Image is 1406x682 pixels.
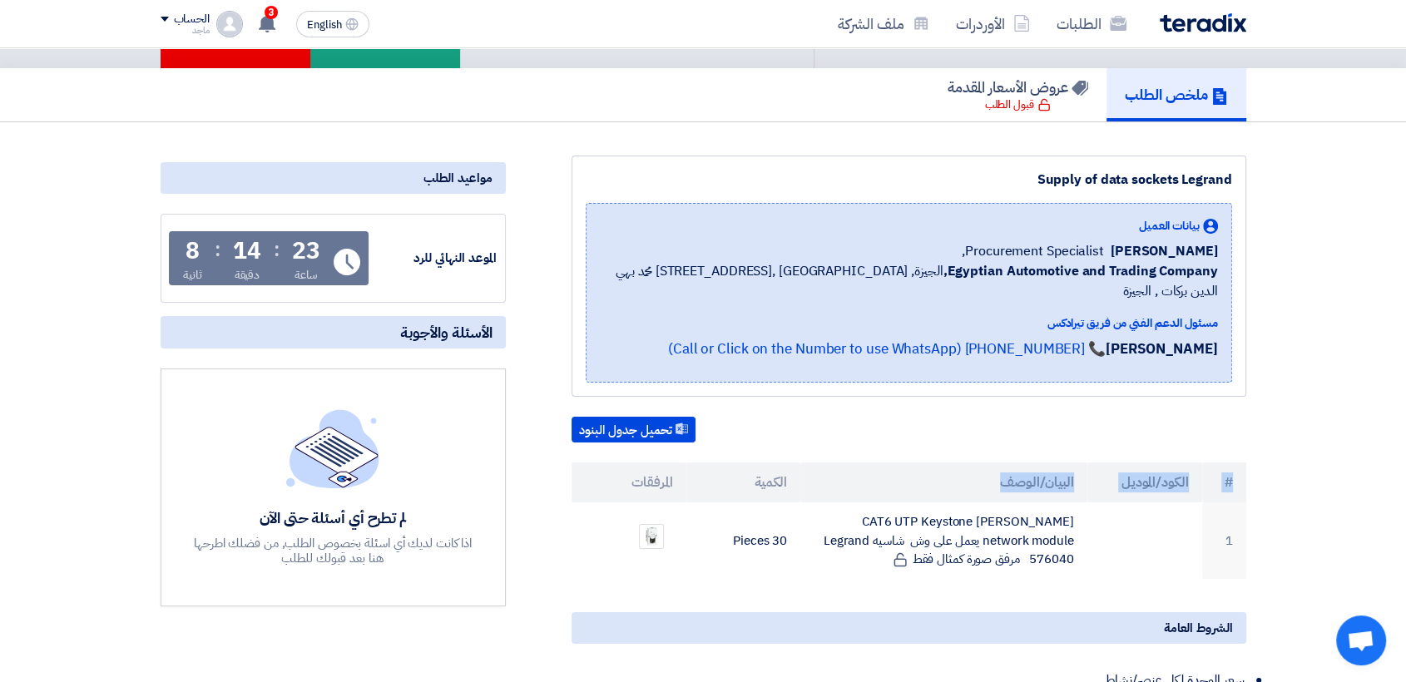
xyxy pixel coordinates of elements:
h5: عروض الأسعار المقدمة [948,77,1088,96]
div: الموعد النهائي للرد [372,249,497,268]
a: ملف الشركة [824,4,943,43]
span: [PERSON_NAME] [1111,241,1218,261]
span: English [307,19,342,31]
div: مسئول الدعم الفني من فريق تيرادكس [600,314,1218,332]
div: الحساب [174,12,210,27]
div: اذا كانت لديك أي اسئلة بخصوص الطلب, من فضلك اطرحها هنا بعد قبولك للطلب [191,536,474,566]
div: ثانية [183,266,202,284]
span: الجيزة, [GEOGRAPHIC_DATA] ,[STREET_ADDRESS] محمد بهي الدين بركات , الجيزة [600,261,1218,301]
img: Teradix logo [1160,13,1246,32]
td: 30 Pieces [686,502,800,579]
a: الأوردرات [943,4,1043,43]
div: : [274,235,280,264]
div: قبول الطلب [985,96,1051,113]
div: : [215,235,220,264]
img: empty_state_list.svg [286,409,379,487]
th: الكمية [686,462,800,502]
a: ملخص الطلب [1106,68,1246,121]
th: المرفقات [572,462,686,502]
button: تحميل جدول البنود [572,417,696,443]
td: 1 [1202,502,1246,579]
div: دقيقة [235,266,260,284]
span: Procurement Specialist, [962,241,1104,261]
div: ماجد [161,26,210,35]
div: لم تطرح أي أسئلة حتى الآن [191,508,474,527]
div: Supply of data sockets Legrand [586,170,1232,190]
div: ساعة [295,266,319,284]
div: 8 [186,240,200,263]
h5: ملخص الطلب [1125,85,1228,104]
img: Data_socket_1757326059718.jpg [640,525,663,548]
span: الأسئلة والأجوبة [400,323,493,342]
button: English [296,11,369,37]
b: Egyptian Automotive and Trading Company, [943,261,1217,281]
th: البيان/الوصف [800,462,1087,502]
th: # [1202,462,1246,502]
a: 📞 [PHONE_NUMBER] (Call or Click on the Number to use WhatsApp) [668,339,1106,359]
span: بيانات العميل [1139,217,1200,235]
span: 3 [265,6,278,19]
a: عروض الأسعار المقدمة قبول الطلب [929,68,1106,121]
div: 14 [233,240,261,263]
td: CAT6 UTP Keystone [PERSON_NAME] network module يعمل على وش شاسيه Legrand 576040 مرفق صورة كمثال فقط [800,502,1087,579]
div: مواعيد الطلب [161,162,506,194]
div: 23 [292,240,320,263]
a: الطلبات [1043,4,1140,43]
span: الشروط العامة [1164,619,1233,637]
th: الكود/الموديل [1087,462,1202,502]
div: Open chat [1336,615,1386,665]
strong: [PERSON_NAME] [1106,339,1218,359]
img: profile_test.png [216,11,243,37]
